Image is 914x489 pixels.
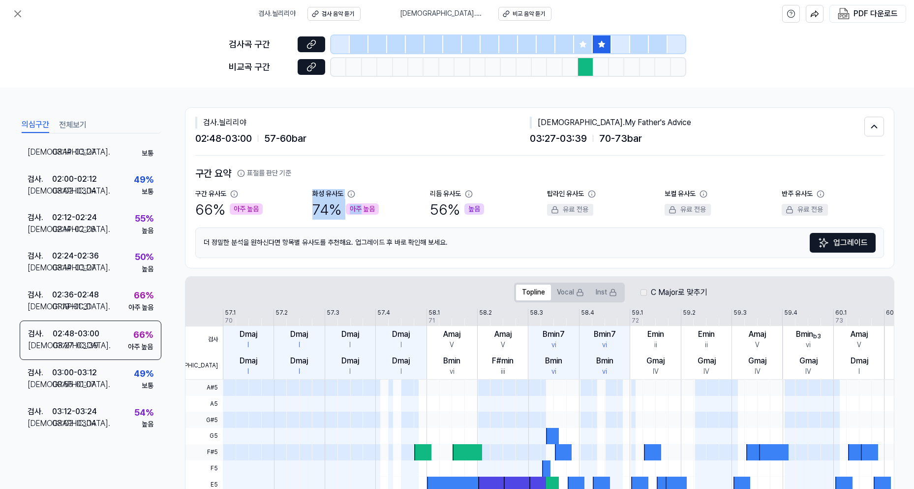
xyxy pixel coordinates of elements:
div: 검사 . [28,212,52,224]
div: 02:14 - 02:26 [52,224,95,235]
div: Dmaj [341,355,359,367]
div: IV [755,367,761,377]
img: Sparkles [818,237,829,249]
div: Dmaj [290,328,308,340]
div: I [299,367,300,377]
div: 검사 . [28,406,52,418]
div: 화성 유사도 [312,189,343,199]
div: 검사 . [28,173,52,185]
button: 업그레이드 [810,233,876,253]
div: 70 [225,317,233,325]
div: 리듬 유사도 [430,189,461,199]
div: vi [551,340,556,350]
img: share [810,9,819,18]
div: 아주 높음 [128,303,153,313]
div: 57.4 [377,309,390,317]
div: 반주 유사도 [782,189,813,199]
div: 02:12 - 02:24 [52,212,97,224]
div: 보통 [142,381,153,391]
div: 탑라인 유사도 [547,189,584,199]
span: 57 - 60 bar [264,130,306,146]
div: 59.3 [733,309,747,317]
button: Inst [590,285,623,300]
div: 72 [632,317,639,325]
div: Amaj [749,328,766,340]
label: C Major로 맞추기 [651,287,707,298]
button: 검사 음악 듣기 [307,7,361,21]
div: [DEMOGRAPHIC_DATA] . [28,185,52,197]
div: 검사 . [28,250,52,262]
div: V [450,340,454,350]
div: Bmin [443,355,460,367]
span: 검사 [185,326,223,353]
div: 03:14 - 03:27 [52,262,96,274]
span: G5 [185,428,223,444]
div: 03:02 - 03:14 [52,418,96,429]
button: PDF 다운로드 [836,5,900,22]
span: [DEMOGRAPHIC_DATA] [185,353,223,379]
div: Gmaj [799,355,818,367]
div: I [400,340,402,350]
div: 검사 . [28,328,53,340]
div: 56 % [430,199,484,220]
div: 58.2 [479,309,492,317]
svg: help [787,9,795,19]
span: A5 [185,396,223,412]
div: 55 % [135,212,153,226]
div: 아주 높음 [346,203,379,215]
div: 66 % [134,289,153,303]
div: 비교곡 구간 [229,60,292,74]
span: [DEMOGRAPHIC_DATA] . My Father's Advice [400,9,487,19]
div: 검사 . [28,367,52,379]
div: [DEMOGRAPHIC_DATA] . [28,418,52,429]
div: [DEMOGRAPHIC_DATA] . [28,146,52,158]
div: 02:48 - 03:00 [53,328,99,340]
div: 60.2 [886,309,899,317]
div: Dmaj [240,328,257,340]
div: [DEMOGRAPHIC_DATA] . [28,340,53,352]
div: I [247,367,249,377]
button: 전체보기 [59,117,87,133]
div: ii [705,340,708,350]
div: I [247,340,249,350]
div: Bmin [545,355,562,367]
div: 높음 [142,264,153,274]
div: 03:00 - 03:12 [52,367,97,379]
div: 유료 전용 [665,204,711,216]
div: vi [602,367,607,377]
div: 50 % [135,250,153,264]
button: Topline [516,285,551,300]
div: 49 % [134,173,153,187]
div: Dmaj [392,328,410,340]
div: [DEMOGRAPHIC_DATA] . [28,301,52,313]
div: Gmaj [646,355,665,367]
span: 70 - 73 bar [599,130,642,146]
button: 표절률 판단 기준 [237,168,291,178]
div: 57.3 [327,309,339,317]
div: 유료 전용 [782,204,828,216]
div: vi [450,367,455,377]
div: 02:36 - 02:48 [52,289,99,301]
h2: 구간 요약 [195,165,884,181]
div: PDF 다운로드 [853,7,898,20]
div: V [501,340,505,350]
div: 49 % [134,367,153,381]
div: 60.1 [835,309,847,317]
span: A#5 [185,380,223,396]
div: V [857,340,861,350]
sub: b3 [813,333,821,340]
div: Dmaj [240,355,257,367]
div: 아주 높음 [128,342,153,352]
div: 59.4 [784,309,797,317]
div: 높음 [142,226,153,236]
div: [DEMOGRAPHIC_DATA] . [28,379,52,391]
div: I [299,340,300,350]
div: 유료 전용 [547,204,593,216]
div: Gmaj [698,355,716,367]
button: Vocal [551,285,590,300]
div: 54 % [134,406,153,420]
button: 비교 음악 듣기 [498,7,551,21]
div: 높음 [142,420,153,429]
div: Dmaj [290,355,308,367]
